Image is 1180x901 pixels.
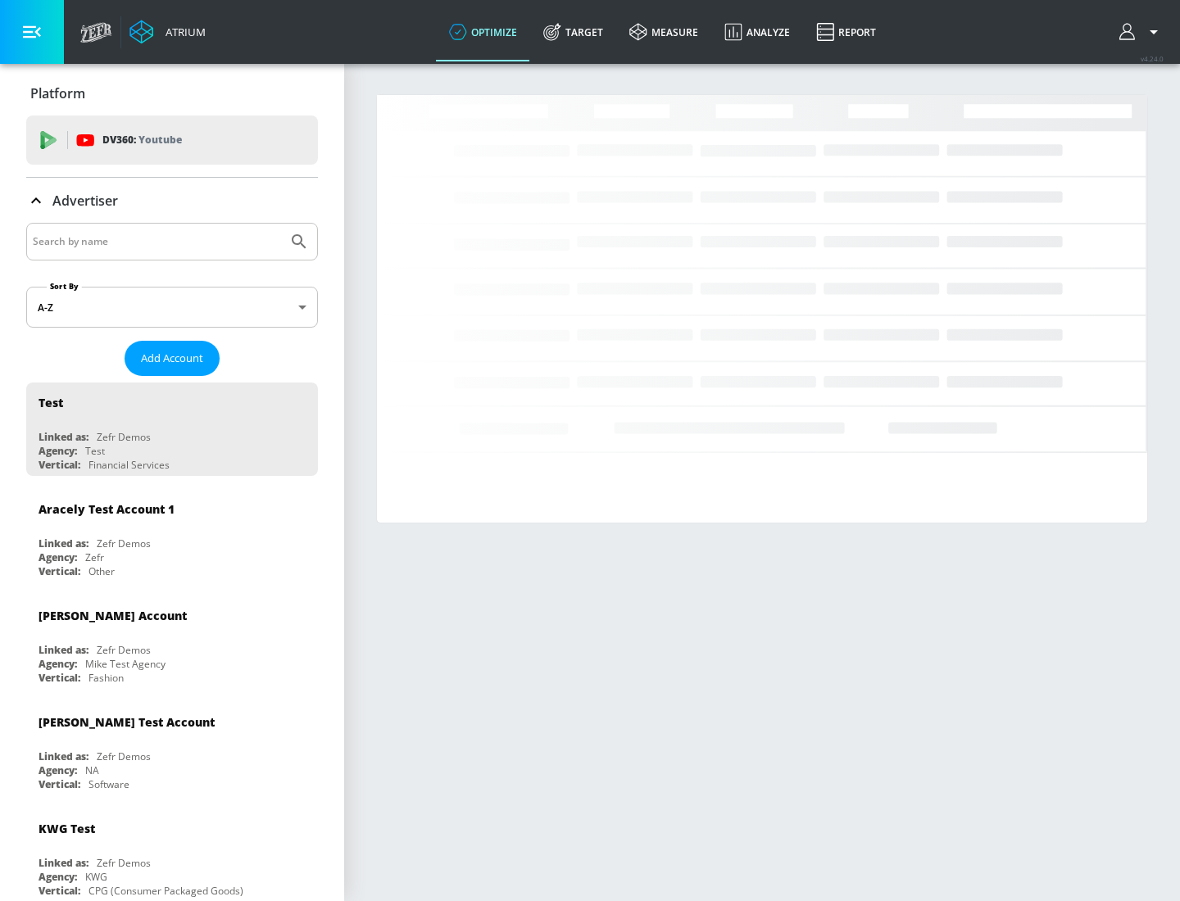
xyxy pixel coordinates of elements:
[39,458,80,472] div: Vertical:
[26,383,318,476] div: TestLinked as:Zefr DemosAgency:TestVertical:Financial Services
[803,2,889,61] a: Report
[85,657,166,671] div: Mike Test Agency
[39,444,77,458] div: Agency:
[85,870,107,884] div: KWG
[88,777,129,791] div: Software
[39,537,88,550] div: Linked as:
[616,2,711,61] a: measure
[39,564,80,578] div: Vertical:
[26,70,318,116] div: Platform
[39,870,77,884] div: Agency:
[39,501,175,517] div: Aracely Test Account 1
[39,714,215,730] div: [PERSON_NAME] Test Account
[26,178,318,224] div: Advertiser
[26,595,318,689] div: [PERSON_NAME] AccountLinked as:Zefr DemosAgency:Mike Test AgencyVertical:Fashion
[26,702,318,795] div: [PERSON_NAME] Test AccountLinked as:Zefr DemosAgency:NAVertical:Software
[159,25,206,39] div: Atrium
[39,856,88,870] div: Linked as:
[85,444,105,458] div: Test
[39,884,80,898] div: Vertical:
[711,2,803,61] a: Analyze
[88,671,124,685] div: Fashion
[39,657,77,671] div: Agency:
[102,131,182,149] p: DV360:
[52,192,118,210] p: Advertiser
[85,550,104,564] div: Zefr
[1141,54,1164,63] span: v 4.24.0
[85,763,99,777] div: NA
[530,2,616,61] a: Target
[39,550,77,564] div: Agency:
[26,489,318,582] div: Aracely Test Account 1Linked as:Zefr DemosAgency:ZefrVertical:Other
[39,763,77,777] div: Agency:
[97,430,151,444] div: Zefr Demos
[33,231,281,252] input: Search by name
[88,458,170,472] div: Financial Services
[97,643,151,657] div: Zefr Demos
[88,564,115,578] div: Other
[88,884,243,898] div: CPG (Consumer Packaged Goods)
[39,777,80,791] div: Vertical:
[97,749,151,763] div: Zefr Demos
[125,341,220,376] button: Add Account
[129,20,206,44] a: Atrium
[30,84,85,102] p: Platform
[97,537,151,550] div: Zefr Demos
[39,395,63,410] div: Test
[138,131,182,148] p: Youtube
[26,115,318,165] div: DV360: Youtube
[39,671,80,685] div: Vertical:
[141,349,203,368] span: Add Account
[39,749,88,763] div: Linked as:
[47,281,82,292] label: Sort By
[39,643,88,657] div: Linked as:
[97,856,151,870] div: Zefr Demos
[39,821,95,836] div: KWG Test
[436,2,530,61] a: optimize
[39,608,187,623] div: [PERSON_NAME] Account
[39,430,88,444] div: Linked as:
[26,287,318,328] div: A-Z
